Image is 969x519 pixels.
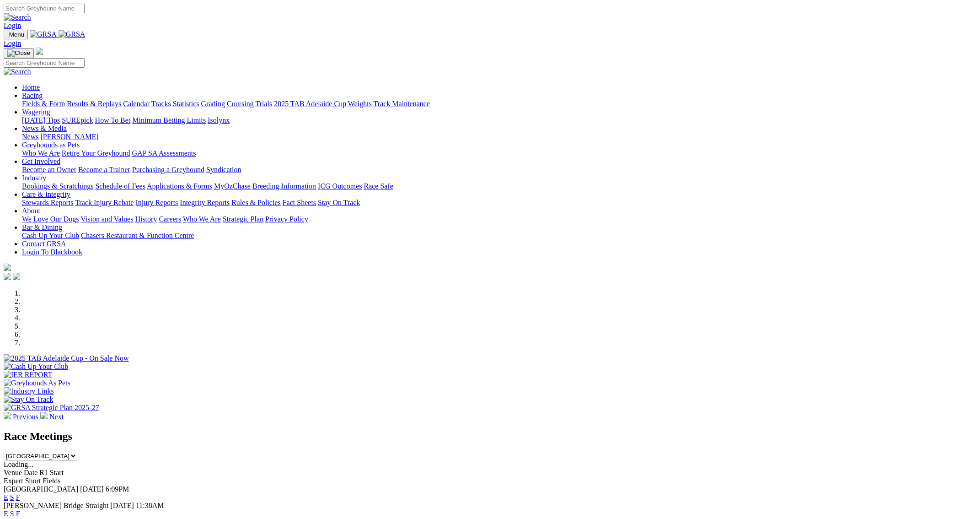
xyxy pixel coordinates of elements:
[59,30,86,38] img: GRSA
[67,100,121,108] a: Results & Replays
[4,273,11,280] img: facebook.svg
[22,108,50,116] a: Wagering
[22,199,73,206] a: Stewards Reports
[22,232,79,239] a: Cash Up Your Club
[132,149,196,157] a: GAP SA Assessments
[151,100,171,108] a: Tracks
[22,190,70,198] a: Care & Integrity
[318,199,360,206] a: Stay On Track
[223,215,263,223] a: Strategic Plan
[22,166,76,173] a: Become an Owner
[265,215,308,223] a: Privacy Policy
[4,413,40,421] a: Previous
[22,182,965,190] div: Industry
[136,502,164,509] span: 11:38AM
[4,371,52,379] img: IER REPORT
[4,379,70,387] img: Greyhounds As Pets
[4,502,108,509] span: [PERSON_NAME] Bridge Straight
[4,510,8,518] a: E
[4,30,28,39] button: Toggle navigation
[43,477,60,485] span: Fields
[80,485,104,493] span: [DATE]
[123,100,150,108] a: Calendar
[274,100,346,108] a: 2025 TAB Adelaide Cup
[4,477,23,485] span: Expert
[62,116,93,124] a: SUREpick
[231,199,281,206] a: Rules & Policies
[22,182,93,190] a: Bookings & Scratchings
[13,273,20,280] img: twitter.svg
[135,199,178,206] a: Injury Reports
[22,248,82,256] a: Login To Blackbook
[9,31,24,38] span: Menu
[7,49,30,57] img: Close
[22,149,60,157] a: Who We Are
[4,39,21,47] a: Login
[318,182,362,190] a: ICG Outcomes
[4,387,54,395] img: Industry Links
[4,430,965,443] h2: Race Meetings
[159,215,181,223] a: Careers
[16,510,20,518] a: F
[4,4,85,13] input: Search
[214,182,251,190] a: MyOzChase
[4,13,31,22] img: Search
[22,83,40,91] a: Home
[95,116,131,124] a: How To Bet
[173,100,199,108] a: Statistics
[374,100,430,108] a: Track Maintenance
[22,116,60,124] a: [DATE] Tips
[80,215,133,223] a: Vision and Values
[22,157,60,165] a: Get Involved
[40,412,48,419] img: chevron-right-pager-white.svg
[62,149,130,157] a: Retire Your Greyhound
[4,58,85,68] input: Search
[135,215,157,223] a: History
[95,182,145,190] a: Schedule of Fees
[22,174,46,182] a: Industry
[10,510,14,518] a: S
[78,166,130,173] a: Become a Trainer
[255,100,272,108] a: Trials
[4,493,8,501] a: E
[22,133,38,141] a: News
[22,232,965,240] div: Bar & Dining
[4,460,33,468] span: Loading...
[201,100,225,108] a: Grading
[4,48,34,58] button: Toggle navigation
[4,404,99,412] img: GRSA Strategic Plan 2025-27
[24,469,37,476] span: Date
[110,502,134,509] span: [DATE]
[22,100,965,108] div: Racing
[13,413,38,421] span: Previous
[4,68,31,76] img: Search
[22,149,965,157] div: Greyhounds as Pets
[49,413,64,421] span: Next
[4,395,53,404] img: Stay On Track
[106,485,129,493] span: 6:09PM
[30,30,57,38] img: GRSA
[4,264,11,271] img: logo-grsa-white.png
[10,493,14,501] a: S
[252,182,316,190] a: Breeding Information
[22,223,62,231] a: Bar & Dining
[206,166,241,173] a: Syndication
[36,48,43,55] img: logo-grsa-white.png
[22,100,65,108] a: Fields & Form
[40,133,98,141] a: [PERSON_NAME]
[348,100,372,108] a: Weights
[364,182,393,190] a: Race Safe
[132,166,204,173] a: Purchasing a Greyhound
[81,232,194,239] a: Chasers Restaurant & Function Centre
[4,469,22,476] span: Venue
[4,362,68,371] img: Cash Up Your Club
[283,199,316,206] a: Fact Sheets
[147,182,212,190] a: Applications & Forms
[208,116,230,124] a: Isolynx
[22,240,66,248] a: Contact GRSA
[227,100,254,108] a: Coursing
[16,493,20,501] a: F
[180,199,230,206] a: Integrity Reports
[22,207,40,215] a: About
[22,141,80,149] a: Greyhounds as Pets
